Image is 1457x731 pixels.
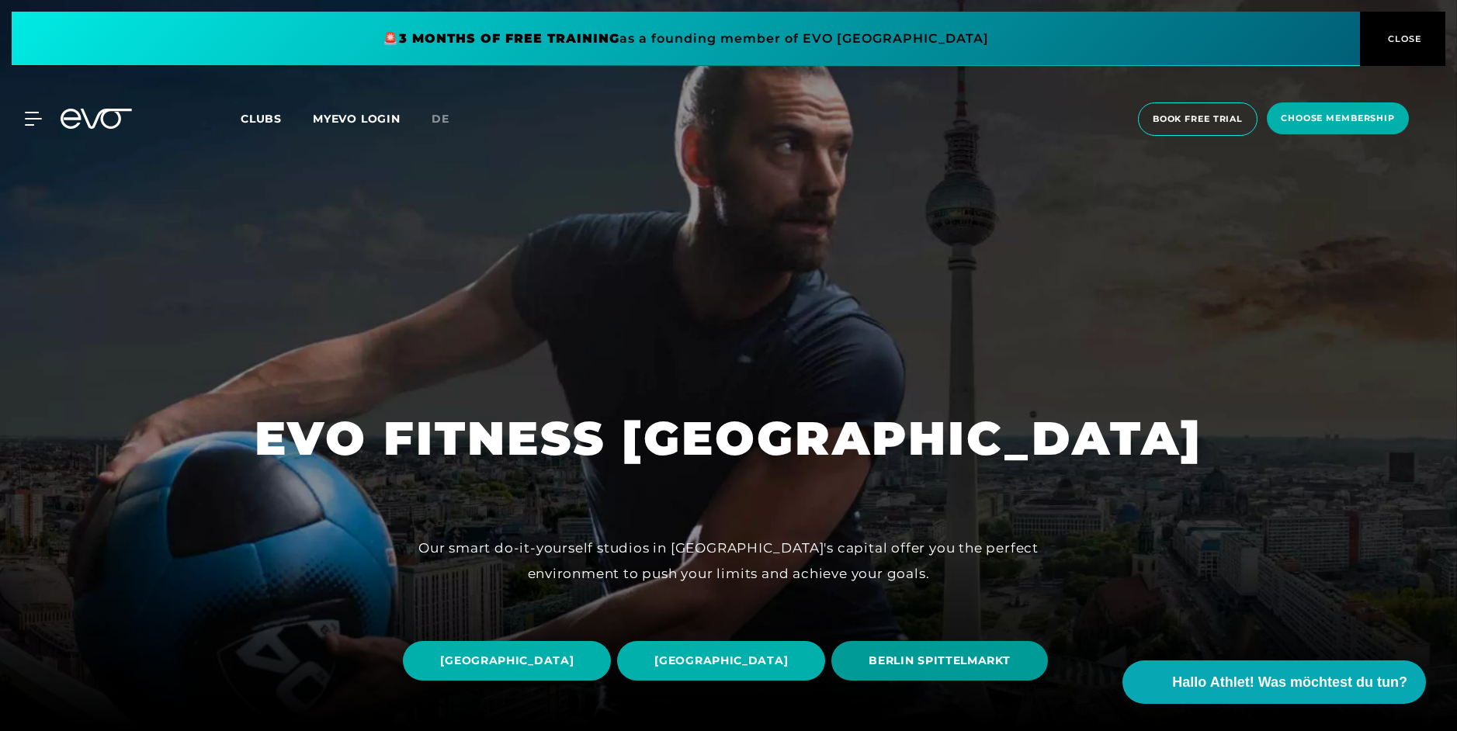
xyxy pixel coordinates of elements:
span: Clubs [241,112,282,126]
div: Our smart do-it-yourself studios in [GEOGRAPHIC_DATA]'s capital offer you the perfect environment... [380,535,1078,586]
span: BERLIN SPITTELMARKT [869,653,1010,669]
a: MYEVO LOGIN [313,112,401,126]
span: [GEOGRAPHIC_DATA] [654,653,788,669]
span: choose membership [1281,112,1395,125]
button: CLOSE [1360,12,1445,66]
a: choose membership [1262,102,1414,136]
span: de [432,112,449,126]
span: [GEOGRAPHIC_DATA] [440,653,574,669]
h1: EVO FITNESS [GEOGRAPHIC_DATA] [255,408,1202,469]
a: book free trial [1133,102,1262,136]
span: book free trial [1153,113,1243,126]
a: BERLIN SPITTELMARKT [831,629,1053,692]
span: CLOSE [1384,32,1422,46]
a: Clubs [241,111,313,126]
a: de [432,110,468,128]
a: [GEOGRAPHIC_DATA] [403,629,617,692]
button: Hallo Athlet! Was möchtest du tun? [1122,660,1426,704]
span: Hallo Athlet! Was möchtest du tun? [1172,672,1407,693]
a: [GEOGRAPHIC_DATA] [617,629,831,692]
